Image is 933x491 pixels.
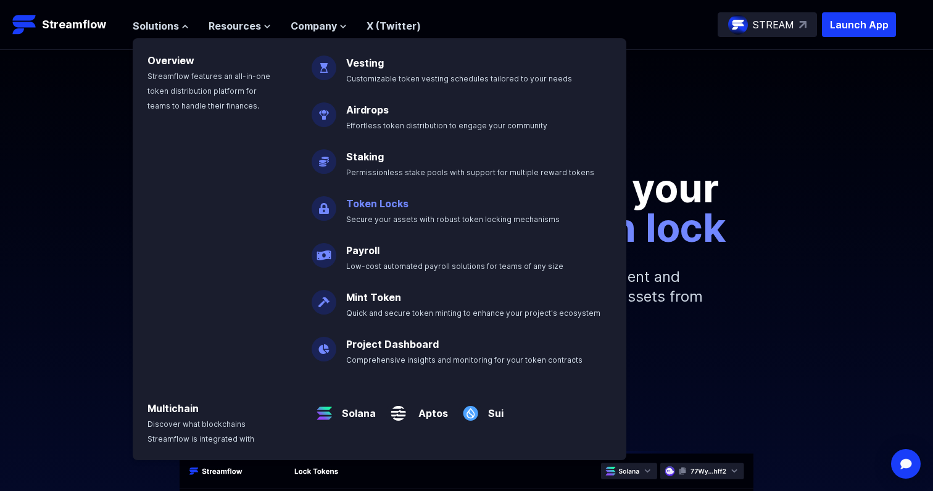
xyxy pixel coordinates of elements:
span: Discover what blockchains Streamflow is integrated with [147,419,254,444]
button: Resources [209,19,271,33]
span: Streamflow features an all-in-one token distribution platform for teams to handle their finances. [147,72,270,110]
img: streamflow-logo-circle.png [728,15,748,35]
img: top-right-arrow.svg [799,21,807,28]
div: Open Intercom Messenger [891,449,921,479]
img: Airdrops [312,93,336,127]
img: Token Locks [312,186,336,221]
a: Vesting [346,57,384,69]
span: Low-cost automated payroll solutions for teams of any size [346,262,563,271]
span: Company [291,19,337,33]
span: Comprehensive insights and monitoring for your token contracts [346,355,583,365]
span: Resources [209,19,261,33]
span: Secure your assets with robust token locking mechanisms [346,215,560,224]
p: STREAM [753,17,794,32]
img: Mint Token [312,280,336,315]
span: Permissionless stake pools with support for multiple reward tokens [346,168,594,177]
a: Solana [337,396,376,421]
a: Payroll [346,244,379,257]
span: Solutions [133,19,179,33]
a: Mint Token [346,291,401,303]
img: Solana [312,391,337,426]
button: Solutions [133,19,189,33]
span: Customizable token vesting schedules tailored to your needs [346,74,572,83]
a: Sui [483,396,504,421]
a: Project Dashboard [346,338,439,350]
a: X (Twitter) [367,20,421,32]
img: Payroll [312,233,336,268]
button: Launch App [822,12,896,37]
button: Company [291,19,347,33]
a: Streamflow [12,12,120,37]
span: token lock [527,204,726,251]
p: Secure your crypto assets [125,129,808,149]
a: Overview [147,54,194,67]
a: Multichain [147,402,199,415]
img: Project Dashboard [312,327,336,361]
a: Token Locks [346,197,408,210]
img: Streamflow Logo [12,12,37,37]
img: Sui [458,391,483,426]
img: Aptos [386,391,411,426]
p: Streamflow [42,16,106,33]
img: Vesting [312,46,336,80]
span: Quick and secure token minting to enhance your project's ecosystem [346,308,600,318]
span: Effortless token distribution to engage your community [346,121,547,130]
a: Airdrops [346,104,389,116]
a: STREAM [718,12,817,37]
img: Staking [312,139,336,174]
a: Aptos [411,396,448,421]
a: Staking [346,151,384,163]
